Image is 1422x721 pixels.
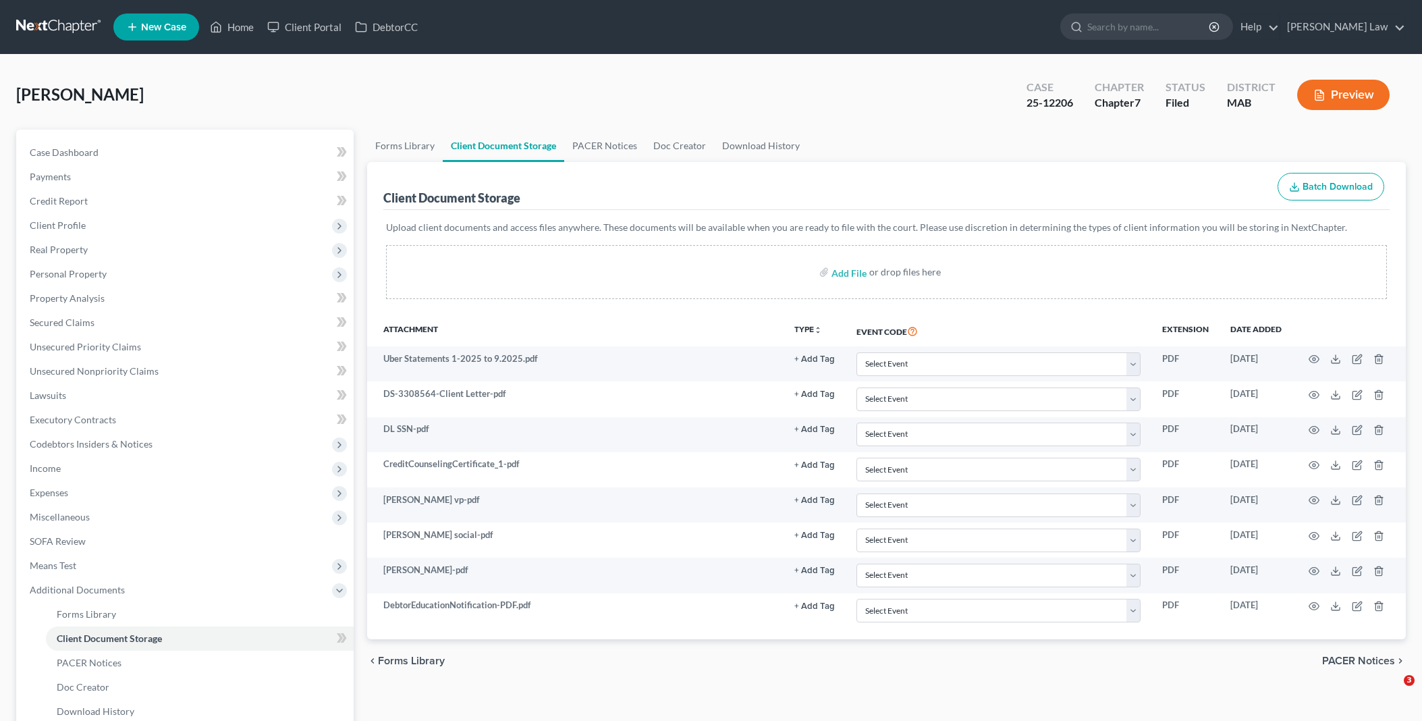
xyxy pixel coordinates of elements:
[794,566,835,575] button: + Add Tag
[1297,80,1390,110] button: Preview
[1151,417,1220,452] td: PDF
[30,511,90,523] span: Miscellaneous
[714,130,808,162] a: Download History
[141,22,186,32] span: New Case
[1220,487,1292,523] td: [DATE]
[30,219,86,231] span: Client Profile
[1166,80,1205,95] div: Status
[1322,656,1395,666] span: PACER Notices
[869,265,941,279] div: or drop files here
[794,564,835,577] a: + Add Tag
[1095,80,1144,95] div: Chapter
[1087,14,1211,39] input: Search by name...
[30,292,105,304] span: Property Analysis
[261,15,348,39] a: Client Portal
[1134,96,1141,109] span: 7
[1220,346,1292,381] td: [DATE]
[1227,80,1276,95] div: District
[19,359,354,383] a: Unsecured Nonpriority Claims
[30,560,76,571] span: Means Test
[1027,95,1073,111] div: 25-12206
[30,462,61,474] span: Income
[30,390,66,401] span: Lawsuits
[794,602,835,611] button: + Add Tag
[367,656,378,666] i: chevron_left
[16,84,144,104] span: [PERSON_NAME]
[1166,95,1205,111] div: Filed
[30,535,86,547] span: SOFA Review
[19,335,354,359] a: Unsecured Priority Claims
[19,140,354,165] a: Case Dashboard
[367,346,784,381] td: Uber Statements 1-2025 to 9.2025.pdf
[1303,181,1373,192] span: Batch Download
[1095,95,1144,111] div: Chapter
[30,341,141,352] span: Unsecured Priority Claims
[348,15,425,39] a: DebtorCC
[367,381,784,417] td: DS-3308564-Client Letter-pdf
[1220,593,1292,629] td: [DATE]
[383,190,520,206] div: Client Document Storage
[1376,675,1409,707] iframe: Intercom live chat
[19,165,354,189] a: Payments
[386,221,1387,234] p: Upload client documents and access files anywhere. These documents will be available when you are...
[794,461,835,470] button: + Add Tag
[19,529,354,554] a: SOFA Review
[846,315,1151,346] th: Event Code
[57,608,116,620] span: Forms Library
[1151,381,1220,417] td: PDF
[1280,15,1405,39] a: [PERSON_NAME] Law
[794,531,835,540] button: + Add Tag
[367,487,784,523] td: [PERSON_NAME] vp-pdf
[19,286,354,311] a: Property Analysis
[794,352,835,365] a: + Add Tag
[30,195,88,207] span: Credit Report
[1220,452,1292,487] td: [DATE]
[794,493,835,506] a: + Add Tag
[645,130,714,162] a: Doc Creator
[1322,656,1406,666] button: PACER Notices chevron_right
[794,599,835,612] a: + Add Tag
[1151,452,1220,487] td: PDF
[19,408,354,432] a: Executory Contracts
[794,423,835,435] a: + Add Tag
[1220,523,1292,558] td: [DATE]
[1151,315,1220,346] th: Extension
[1151,593,1220,629] td: PDF
[30,365,159,377] span: Unsecured Nonpriority Claims
[367,452,784,487] td: CreditCounselingCertificate_1-pdf
[794,325,822,334] button: TYPEunfold_more
[443,130,564,162] a: Client Document Storage
[367,315,784,346] th: Attachment
[57,681,109,693] span: Doc Creator
[1027,80,1073,95] div: Case
[30,584,125,595] span: Additional Documents
[1151,558,1220,593] td: PDF
[1151,487,1220,523] td: PDF
[378,656,445,666] span: Forms Library
[794,390,835,399] button: + Add Tag
[30,146,99,158] span: Case Dashboard
[30,317,94,328] span: Secured Claims
[1404,675,1415,686] span: 3
[46,651,354,675] a: PACER Notices
[1220,417,1292,452] td: [DATE]
[57,705,134,717] span: Download History
[1278,173,1384,201] button: Batch Download
[1227,95,1276,111] div: MAB
[30,268,107,279] span: Personal Property
[19,383,354,408] a: Lawsuits
[794,529,835,541] a: + Add Tag
[794,425,835,434] button: + Add Tag
[794,458,835,471] a: + Add Tag
[367,558,784,593] td: [PERSON_NAME]-pdf
[46,675,354,699] a: Doc Creator
[57,633,162,644] span: Client Document Storage
[1151,523,1220,558] td: PDF
[367,523,784,558] td: [PERSON_NAME] social-pdf
[30,438,153,450] span: Codebtors Insiders & Notices
[19,311,354,335] a: Secured Claims
[46,626,354,651] a: Client Document Storage
[367,417,784,452] td: DL SSN-pdf
[794,388,835,400] a: + Add Tag
[367,593,784,629] td: DebtorEducationNotification-PDF.pdf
